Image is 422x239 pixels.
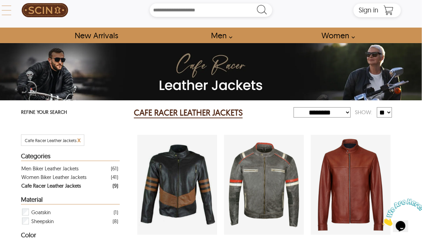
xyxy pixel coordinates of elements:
a: Filter Women Biker Leather Jackets [21,173,118,181]
div: Men Biker Leather Jackets [21,164,78,173]
div: Filter Sheepskin Cafe Racer Leather Jackets [21,217,118,226]
div: Filter Goatskin Cafe Racer Leather Jackets [21,208,118,217]
div: ( 61 ) [111,164,118,173]
span: x [77,136,81,144]
p: REFINE YOUR SEARCH [21,107,120,118]
a: Sign in [359,8,378,13]
div: ( 41 ) [111,173,118,181]
div: ( 9 ) [113,181,118,190]
div: Women Biker Leather Jackets [21,173,86,181]
div: Heading Filter Cafe Racer Leather Jackets by Categories [21,153,120,161]
a: Shop Women Leather Jackets [314,28,359,43]
h2: CAFE RACER LEATHER JACKETS [134,107,243,118]
iframe: chat widget [379,196,422,229]
img: Chat attention grabber [3,3,45,30]
a: Filter Men Biker Leather Jackets [21,164,118,173]
a: Shop New Arrivals [67,28,126,43]
a: Shopping Cart [382,5,395,16]
a: Cancel Filter [77,138,81,143]
div: ( 1 ) [114,208,118,217]
div: Show: [351,106,377,118]
div: Cafe Racer Leather Jackets [21,181,81,190]
div: ( 8 ) [113,217,118,226]
div: Heading Filter Cafe Racer Leather Jackets by Material [21,196,120,205]
span: Filter Cafe Racer Leather Jackets [25,138,76,143]
span: Sheepskin [31,217,54,226]
div: Cafe Racer Leather Jackets 9 Results Found [134,106,285,120]
span: Goatskin [31,208,51,217]
a: shop men's leather jackets [203,28,236,43]
span: Sign in [359,6,378,14]
a: Filter Cafe Racer Leather Jackets [21,181,118,190]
